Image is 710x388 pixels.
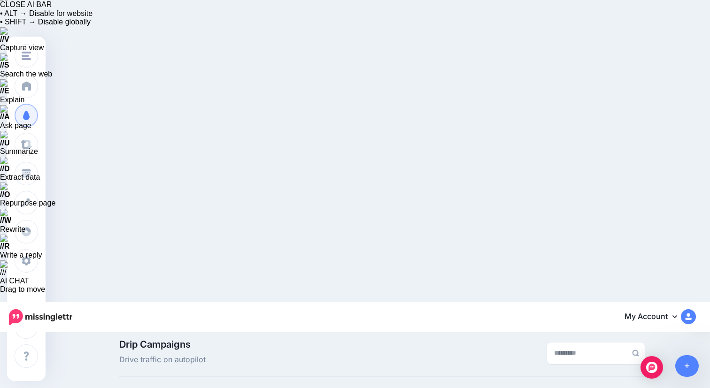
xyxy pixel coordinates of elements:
span: Drip Campaigns [119,340,206,349]
img: search-grey-6.png [632,350,639,357]
div: Open Intercom Messenger [641,356,663,379]
img: Missinglettr [9,309,72,325]
span: Drive traffic on autopilot [119,354,206,366]
a: My Account [615,305,696,328]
